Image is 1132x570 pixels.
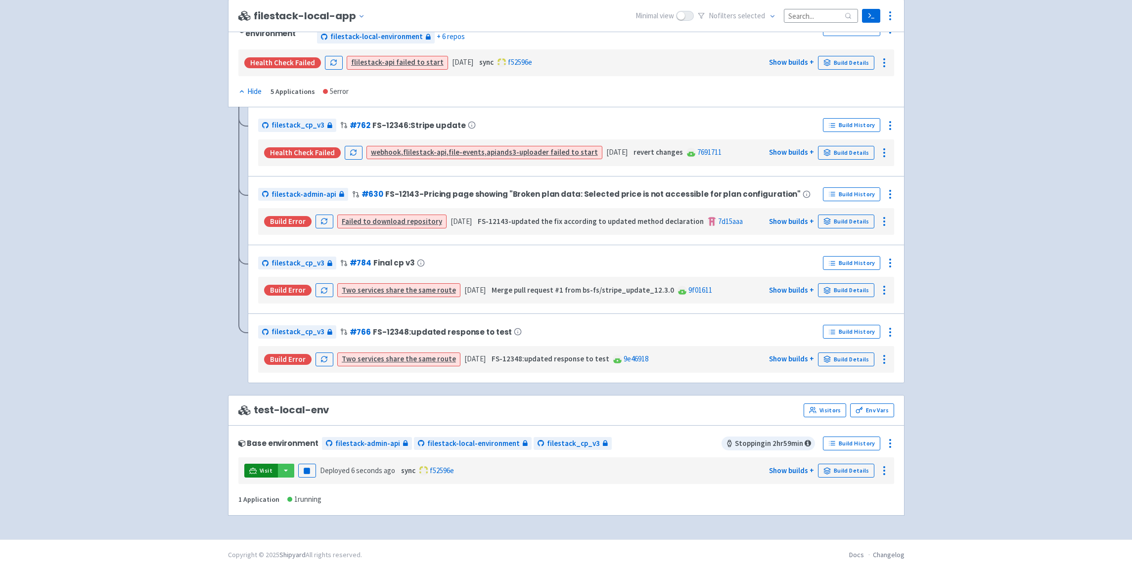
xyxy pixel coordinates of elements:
[769,217,814,226] a: Show builds +
[350,120,371,131] a: #762
[271,86,315,97] div: 5 Applications
[414,437,532,450] a: filestack-local-environment
[818,464,874,478] a: Build Details
[823,256,880,270] a: Build History
[487,147,497,157] strong: api
[272,189,336,200] span: filestack-admin-api
[272,120,324,131] span: filestack_cp_v3
[385,190,801,198] span: FS-12143-Pricing page showing "Broken plan data: Selected price is not accessible for plan config...
[342,217,442,226] a: Failed to download repository
[272,326,324,338] span: filestack_cp_v3
[818,56,874,70] a: Build Details
[688,285,712,295] a: 9f01611
[264,147,341,158] div: Health check failed
[238,86,263,97] button: Hide
[534,437,612,450] a: filestack_cp_v3
[769,57,814,67] a: Show builds +
[350,327,371,337] a: #766
[254,10,368,22] button: filestack-local-app
[323,86,349,97] div: 5 error
[818,215,874,228] a: Build Details
[769,147,814,157] a: Show builds +
[351,57,444,67] a: flilestack-api failed to start
[264,354,312,365] div: Build Error
[258,257,336,270] a: filestack_cp_v3
[697,147,722,157] a: 7691711
[437,31,465,43] span: + 6 repos
[818,146,874,160] a: Build Details
[722,437,815,450] span: Stopping in 2 hr 59 min
[769,466,814,475] a: Show builds +
[264,285,312,296] div: Build Error
[238,404,330,416] span: test-local-env
[862,9,880,23] a: Terminal
[350,258,372,268] a: #784
[342,354,456,363] a: Two services share the same route
[634,147,683,157] strong: revert changes
[272,258,324,269] span: filestack_cp_v3
[769,285,814,295] a: Show builds +
[260,467,272,475] span: Visit
[451,217,472,226] time: [DATE]
[464,285,486,295] time: [DATE]
[330,31,423,43] span: filestack-local-environment
[298,464,316,478] button: Pause
[430,466,454,475] a: f52596e
[452,57,473,67] time: [DATE]
[238,86,262,97] div: Hide
[279,550,306,559] a: Shipyard
[818,352,874,366] a: Build Details
[238,21,314,38] div: Base environment
[372,121,466,130] span: FS-12346:Stripe update
[823,325,880,339] a: Build History
[401,466,415,475] strong: sync
[287,494,321,505] div: 1 running
[258,119,336,132] a: filestack_cp_v3
[244,464,278,478] a: Visit
[342,285,456,295] a: Two services share the same route
[547,438,600,449] span: filestack_cp_v3
[449,147,485,157] strong: file-events
[427,438,520,449] span: filestack-local-environment
[258,188,348,201] a: filestack-admin-api
[322,437,412,450] a: filestack-admin-api
[823,187,880,201] a: Build History
[804,403,846,417] a: Visitors
[478,217,704,226] strong: FS-12143-updated the fix according to updated method declaration
[351,466,395,475] time: 6 seconds ago
[849,550,864,559] a: Docs
[351,57,395,67] strong: flilestack-api
[508,57,532,67] a: f52596e
[624,354,648,363] a: 9e46918
[606,147,628,157] time: [DATE]
[320,466,395,475] span: Deployed
[823,437,880,450] a: Build History
[373,328,512,336] span: FS-12348:updated response to test
[464,354,486,363] time: [DATE]
[718,217,743,226] a: 7d15aaa
[873,550,905,559] a: Changelog
[818,283,874,297] a: Build Details
[244,57,321,68] div: Health check failed
[479,57,494,67] strong: sync
[709,10,765,22] span: No filter s
[403,147,447,157] strong: flilestack-api
[238,439,318,447] div: Base environment
[769,354,814,363] a: Show builds +
[635,10,674,22] span: Minimal view
[492,285,674,295] strong: Merge pull request #1 from bs-fs/stripe_update_12.3.0
[823,118,880,132] a: Build History
[371,147,401,157] strong: webhook
[509,147,549,157] strong: s3-uploader
[371,147,598,157] a: webhook,flilestack-api,file-events,apiands3-uploader failed to start
[258,325,336,339] a: filestack_cp_v3
[264,216,312,227] div: Build Error
[492,354,609,363] strong: FS-12348:updated response to test
[228,550,362,560] div: Copyright © 2025 All rights reserved.
[850,403,894,417] a: Env Vars
[335,438,400,449] span: filestack-admin-api
[317,30,435,44] a: filestack-local-environment
[784,9,858,22] input: Search...
[238,494,279,505] div: 1 Application
[373,259,415,267] span: Final cp v3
